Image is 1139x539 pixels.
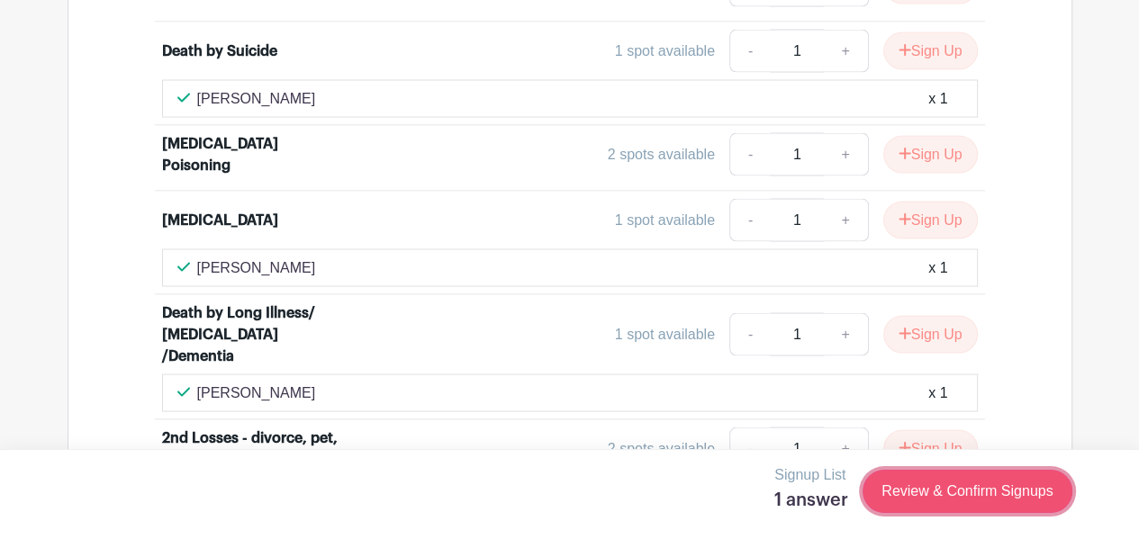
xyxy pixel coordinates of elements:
[774,490,848,511] h5: 1 answer
[883,32,978,70] button: Sign Up
[162,302,345,367] div: Death by Long Illness/ [MEDICAL_DATA] /Dementia
[823,133,868,176] a: +
[729,199,771,242] a: -
[883,136,978,174] button: Sign Up
[883,430,978,468] button: Sign Up
[774,464,848,486] p: Signup List
[615,40,715,62] div: 1 spot available
[928,382,947,404] div: x 1
[162,427,345,471] div: 2nd Losses - divorce, pet, estrangement
[197,257,316,279] p: [PERSON_NAME]
[608,438,715,460] div: 2 spots available
[608,144,715,166] div: 2 spots available
[729,133,771,176] a: -
[162,40,277,62] div: Death by Suicide
[162,133,345,176] div: [MEDICAL_DATA] Poisoning
[615,210,715,231] div: 1 spot available
[197,88,316,110] p: [PERSON_NAME]
[883,202,978,239] button: Sign Up
[729,313,771,356] a: -
[863,470,1071,513] a: Review & Confirm Signups
[162,210,278,231] div: [MEDICAL_DATA]
[615,324,715,346] div: 1 spot available
[928,257,947,279] div: x 1
[928,88,947,110] div: x 1
[823,313,868,356] a: +
[729,30,771,73] a: -
[729,427,771,471] a: -
[883,316,978,354] button: Sign Up
[197,382,316,404] p: [PERSON_NAME]
[823,30,868,73] a: +
[823,199,868,242] a: +
[823,427,868,471] a: +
